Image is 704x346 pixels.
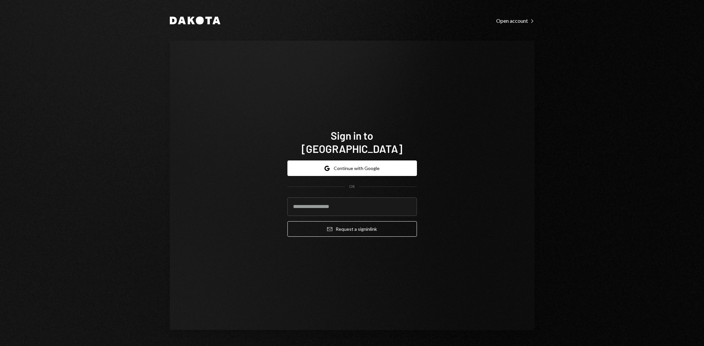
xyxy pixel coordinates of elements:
div: OR [349,184,355,190]
h1: Sign in to [GEOGRAPHIC_DATA] [287,129,417,155]
button: Continue with Google [287,160,417,176]
button: Request a signinlink [287,221,417,237]
div: Open account [496,17,535,24]
a: Open account [496,17,535,24]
